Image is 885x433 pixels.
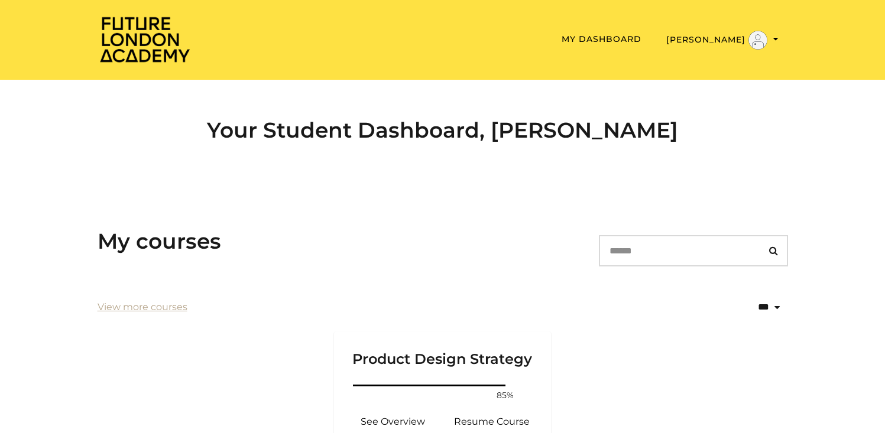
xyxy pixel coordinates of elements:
[562,34,641,44] a: My Dashboard
[98,118,788,143] h2: Your Student Dashboard, [PERSON_NAME]
[491,389,520,402] span: 85%
[663,30,782,50] button: Toggle menu
[98,229,221,254] h3: My courses
[706,292,788,323] select: status
[334,331,552,382] a: Product Design Strategy
[98,15,192,63] img: Home Page
[348,331,537,368] h3: Product Design Strategy
[98,300,187,314] a: View more courses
